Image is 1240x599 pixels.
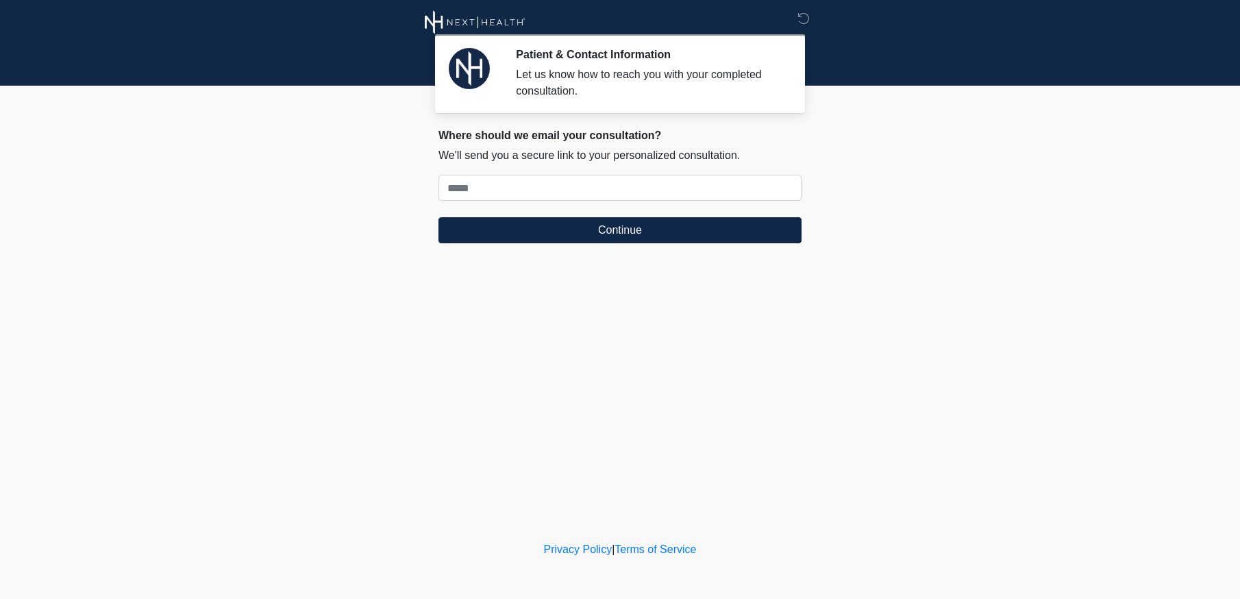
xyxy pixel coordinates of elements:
a: Privacy Policy [544,543,612,555]
button: Continue [438,217,802,243]
a: Terms of Service [615,543,696,555]
img: Next Health Wellness Logo [425,10,525,34]
div: Let us know how to reach you with your completed consultation. [516,66,781,99]
h2: Patient & Contact Information [516,48,781,61]
a: | [612,543,615,555]
p: We'll send you a secure link to your personalized consultation. [438,147,802,164]
h2: Where should we email your consultation? [438,129,802,142]
img: Agent Avatar [449,48,490,89]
